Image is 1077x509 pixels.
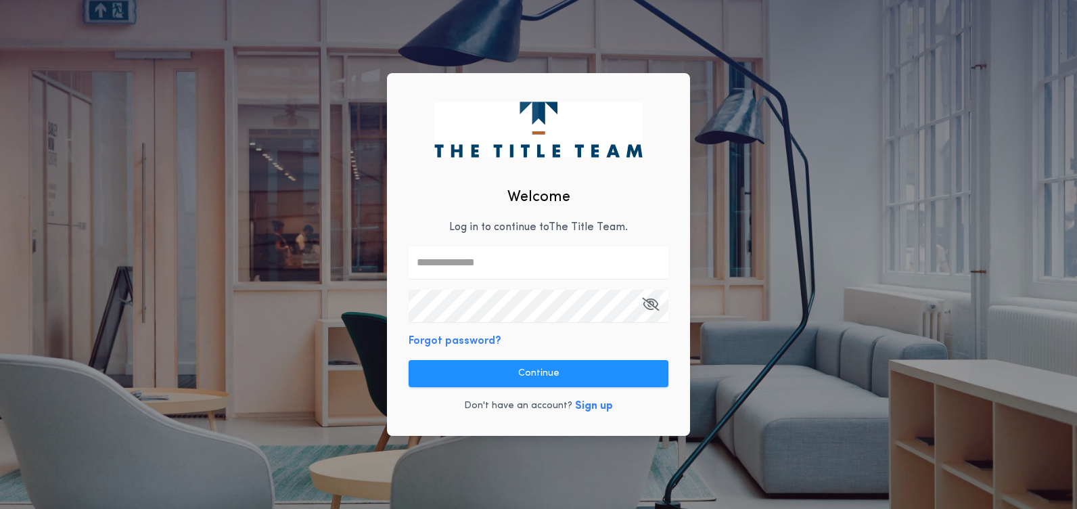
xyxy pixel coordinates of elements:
h2: Welcome [507,186,570,208]
img: logo [434,102,642,157]
button: Forgot password? [409,333,501,349]
p: Log in to continue to The Title Team . [449,219,628,236]
button: Continue [409,360,668,387]
p: Don't have an account? [464,399,572,413]
button: Sign up [575,398,613,414]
